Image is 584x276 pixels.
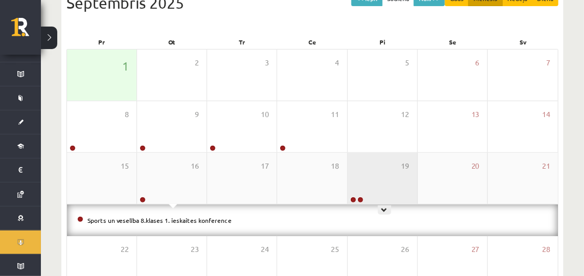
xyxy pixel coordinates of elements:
[261,160,269,172] span: 17
[195,109,199,120] span: 9
[471,109,480,120] span: 13
[191,244,199,255] span: 23
[348,35,418,49] div: Pi
[488,35,558,49] div: Sv
[401,160,410,172] span: 19
[261,109,269,120] span: 10
[137,35,207,49] div: Ot
[418,35,488,49] div: Se
[542,109,550,120] span: 14
[87,216,232,224] a: Sports un veselība 8.klases 1. ieskaites konference
[11,18,41,43] a: Rīgas 1. Tālmācības vidusskola
[122,57,129,75] span: 1
[406,57,410,68] span: 5
[261,244,269,255] span: 24
[265,57,269,68] span: 3
[471,160,480,172] span: 20
[476,57,480,68] span: 6
[121,244,129,255] span: 22
[121,160,129,172] span: 15
[542,244,550,255] span: 28
[335,57,340,68] span: 4
[542,160,550,172] span: 21
[331,160,340,172] span: 18
[191,160,199,172] span: 16
[277,35,347,49] div: Ce
[331,109,340,120] span: 11
[546,57,550,68] span: 7
[331,244,340,255] span: 25
[66,35,137,49] div: Pr
[401,109,410,120] span: 12
[207,35,277,49] div: Tr
[125,109,129,120] span: 8
[471,244,480,255] span: 27
[401,244,410,255] span: 26
[195,57,199,68] span: 2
